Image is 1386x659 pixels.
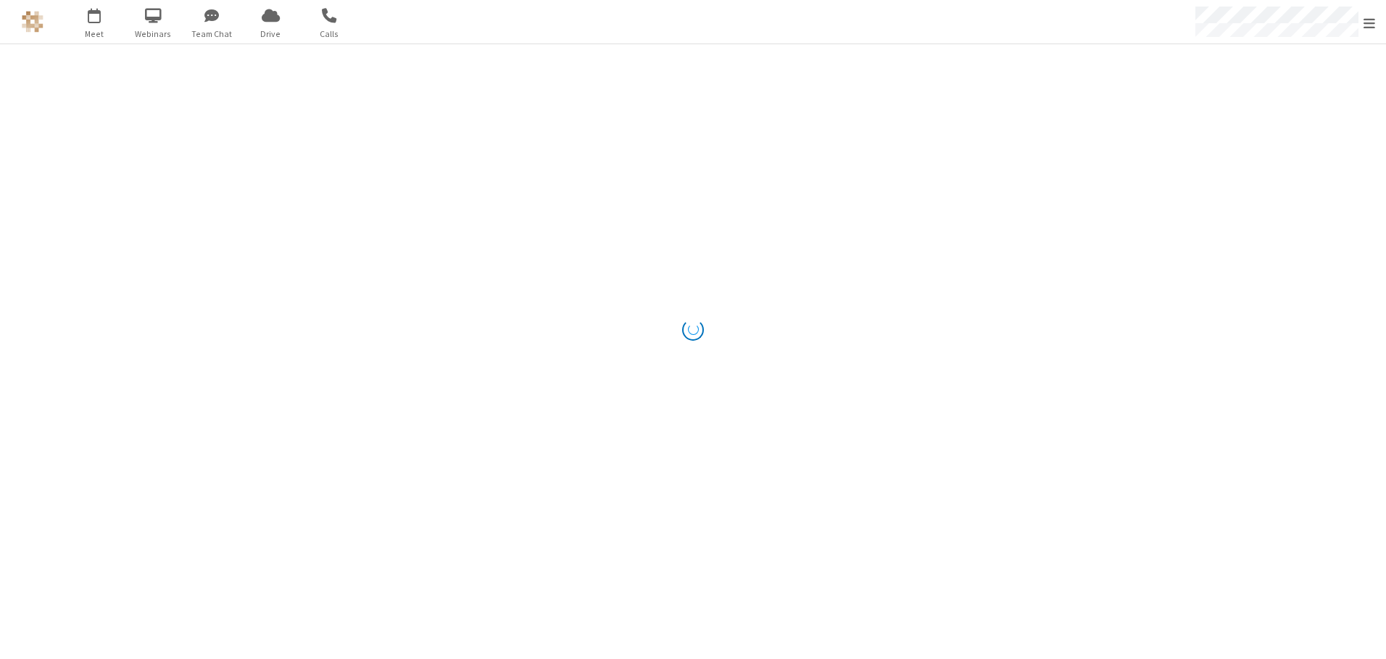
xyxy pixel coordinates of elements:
[185,28,239,41] span: Team Chat
[126,28,180,41] span: Webinars
[244,28,298,41] span: Drive
[302,28,357,41] span: Calls
[67,28,122,41] span: Meet
[22,11,43,33] img: QA Selenium DO NOT DELETE OR CHANGE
